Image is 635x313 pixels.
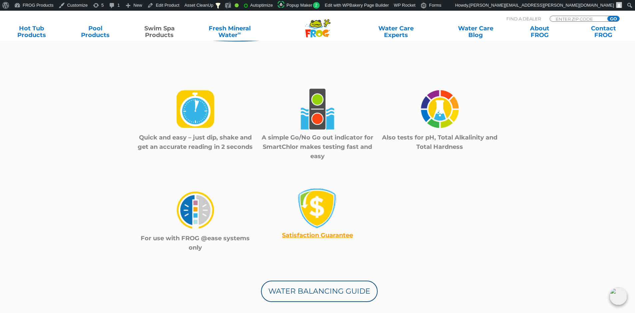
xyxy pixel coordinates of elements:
[555,16,600,22] input: Zip Code Form
[135,25,184,38] a: Swim SpaProducts
[379,133,501,151] p: Also tests for pH, Total Alkalinity and Total Hardness
[261,281,378,302] a: Water Balancing Guide
[7,25,56,38] a: Hot TubProducts
[296,186,339,231] img: Satisfaction Guarantee Icon
[256,133,379,161] p: A simple Go/No Go out indicator for SmartChlor makes testing fast and easy
[579,25,628,38] a: ContactFROG
[238,30,241,36] sup: ∞
[515,25,564,38] a: AboutFROG
[506,16,541,22] p: Find A Dealer
[451,25,500,38] a: Water CareBlog
[610,288,627,305] img: openIcon
[71,25,120,38] a: PoolProducts
[356,25,436,38] a: Water CareExperts
[172,186,219,234] img: Untitled design (79)
[282,232,353,239] a: Satisfaction Guarantee
[198,25,261,38] a: Fresh MineralWater∞
[607,16,619,21] input: GO
[313,2,320,9] span: 2
[469,3,614,8] span: [PERSON_NAME][EMAIL_ADDRESS][PERSON_NAME][DOMAIN_NAME]
[134,133,257,151] p: Quick and easy – just dip, shake and get an accurate reading in 2 seconds
[134,234,257,252] p: For use with FROG @ease systems only
[172,85,219,133] img: FROG @ease test strips-01
[235,3,239,7] div: Good
[416,85,463,133] img: FROG @ease test strips-03
[294,85,341,133] img: FROG @ease test strips-02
